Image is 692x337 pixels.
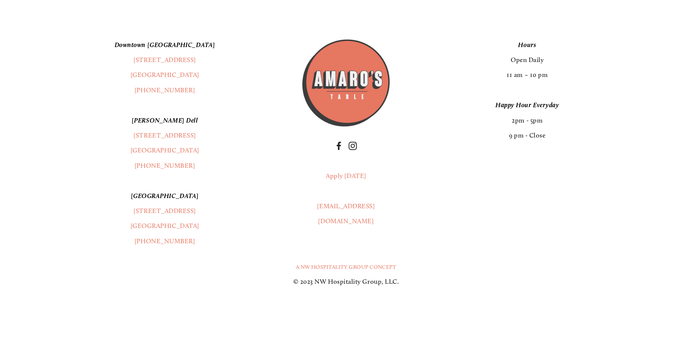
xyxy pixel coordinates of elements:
a: [STREET_ADDRESS][GEOGRAPHIC_DATA] [131,207,199,230]
a: Facebook [335,142,343,150]
p: 2pm - 5pm 9 pm - Close [404,98,650,143]
a: [PHONE_NUMBER] [135,86,195,94]
a: [EMAIL_ADDRESS][DOMAIN_NAME] [317,202,375,225]
a: Instagram [348,142,357,150]
a: [STREET_ADDRESS] [134,131,196,139]
a: [GEOGRAPHIC_DATA] [131,71,199,79]
p: © 2023 NW Hospitality Group, LLC. [42,274,650,289]
a: [GEOGRAPHIC_DATA] [131,146,199,154]
img: Amaros_Logo.png [301,38,392,129]
a: [PHONE_NUMBER] [135,162,195,170]
a: A NW Hospitality Group Concept [296,264,397,270]
em: [GEOGRAPHIC_DATA] [131,192,199,200]
a: [PHONE_NUMBER] [135,237,195,245]
em: [PERSON_NAME] Dell [132,116,198,124]
a: Apply [DATE] [326,172,366,180]
a: [STREET_ADDRESS] [134,56,196,64]
em: Happy Hour Everyday [495,101,559,109]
